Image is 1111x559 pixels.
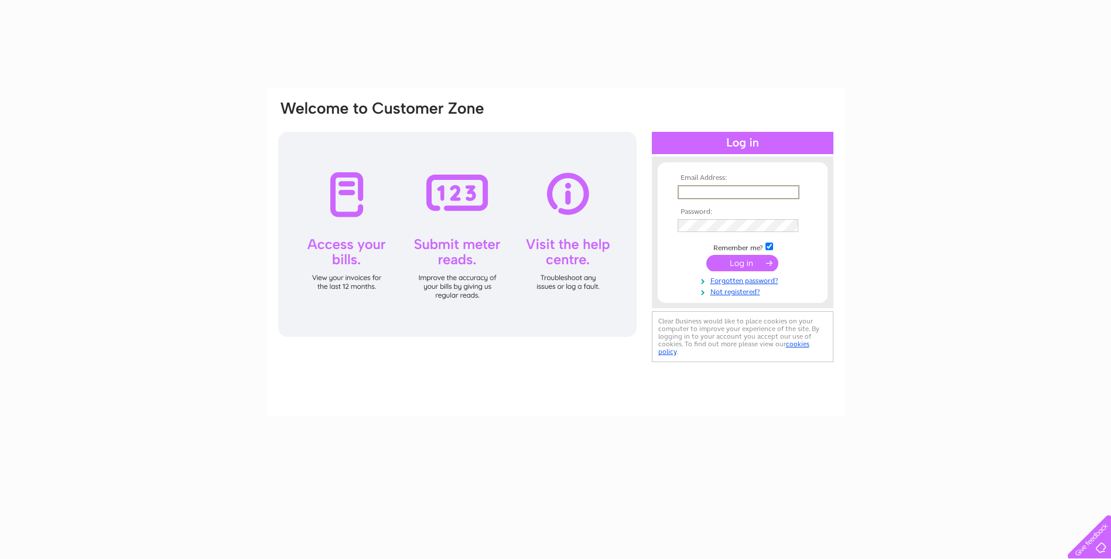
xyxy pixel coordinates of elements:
[678,274,811,285] a: Forgotten password?
[658,340,809,356] a: cookies policy
[652,311,833,362] div: Clear Business would like to place cookies on your computer to improve your experience of the sit...
[675,208,811,216] th: Password:
[675,241,811,253] td: Remember me?
[678,285,811,296] a: Not registered?
[706,255,778,271] input: Submit
[675,174,811,182] th: Email Address:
